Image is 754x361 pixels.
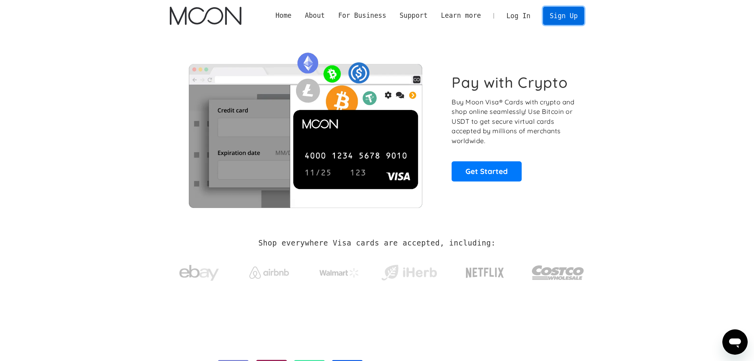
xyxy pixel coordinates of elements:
[298,11,331,21] div: About
[543,7,584,25] a: Sign Up
[532,250,585,291] a: Costco
[722,329,748,355] iframe: Button to launch messaging window
[310,260,368,282] a: Walmart
[319,268,359,278] img: Walmart
[441,11,481,21] div: Learn more
[338,11,386,21] div: For Business
[452,97,575,146] p: Buy Moon Visa® Cards with crypto and shop online seamlessly! Use Bitcoin or USDT to get secure vi...
[269,11,298,21] a: Home
[399,11,427,21] div: Support
[249,266,289,279] img: Airbnb
[452,74,568,91] h1: Pay with Crypto
[380,255,439,287] a: iHerb
[305,11,325,21] div: About
[258,239,496,248] h2: Shop everywhere Visa cards are accepted, including:
[380,263,439,283] img: iHerb
[332,11,393,21] div: For Business
[452,161,522,181] a: Get Started
[170,7,241,25] a: home
[170,47,441,208] img: Moon Cards let you spend your crypto anywhere Visa is accepted.
[179,261,219,285] img: ebay
[170,7,241,25] img: Moon Logo
[170,253,229,289] a: ebay
[450,255,520,287] a: Netflix
[393,11,434,21] div: Support
[434,11,488,21] div: Learn more
[500,7,537,25] a: Log In
[465,263,505,283] img: Netflix
[239,259,298,283] a: Airbnb
[532,258,585,287] img: Costco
